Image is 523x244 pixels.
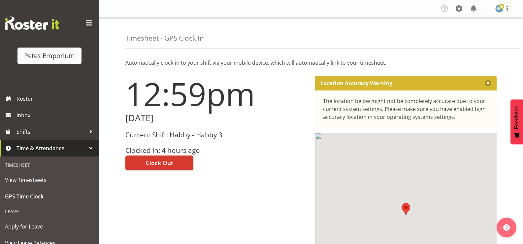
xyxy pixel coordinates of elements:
h4: Timesheet - GPS Clock In [125,34,204,42]
span: GPS Time Clock [5,192,94,201]
img: help-xxl-2.png [503,224,510,231]
span: Time & Attendance [16,143,86,153]
div: The location below might not be completely accurate due to your current system settings. Please m... [323,97,489,121]
h1: 12:59pm [125,76,307,112]
span: Shifts [16,127,86,137]
p: Automatically clock-in to your shift via your mobile device, which will automatically link to you... [125,59,497,67]
button: Close message [485,80,491,87]
img: reina-puketapu721.jpg [495,5,503,13]
img: Rosterit website logo [5,17,59,30]
h3: Clocked in: 4 hours ago [125,147,307,154]
span: Roster [16,94,96,104]
span: Feedback [514,106,520,129]
h3: Current Shift: Habby - Habby 3 [125,131,307,139]
button: Feedback - Show survey [510,99,523,144]
span: Inbox [16,110,96,120]
p: Location Accuracy Warning [320,80,392,87]
div: Petes Emporium [24,51,75,61]
div: Leave [2,205,97,218]
span: View Timesheets [5,175,94,185]
span: Apply for Leave [5,222,94,231]
a: Apply for Leave [2,218,97,235]
a: GPS Time Clock [2,188,97,205]
a: View Timesheets [2,172,97,188]
div: Timesheet [2,158,97,172]
span: Clock Out [146,158,173,167]
h2: [DATE] [125,113,307,123]
button: Clock Out [125,156,193,170]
